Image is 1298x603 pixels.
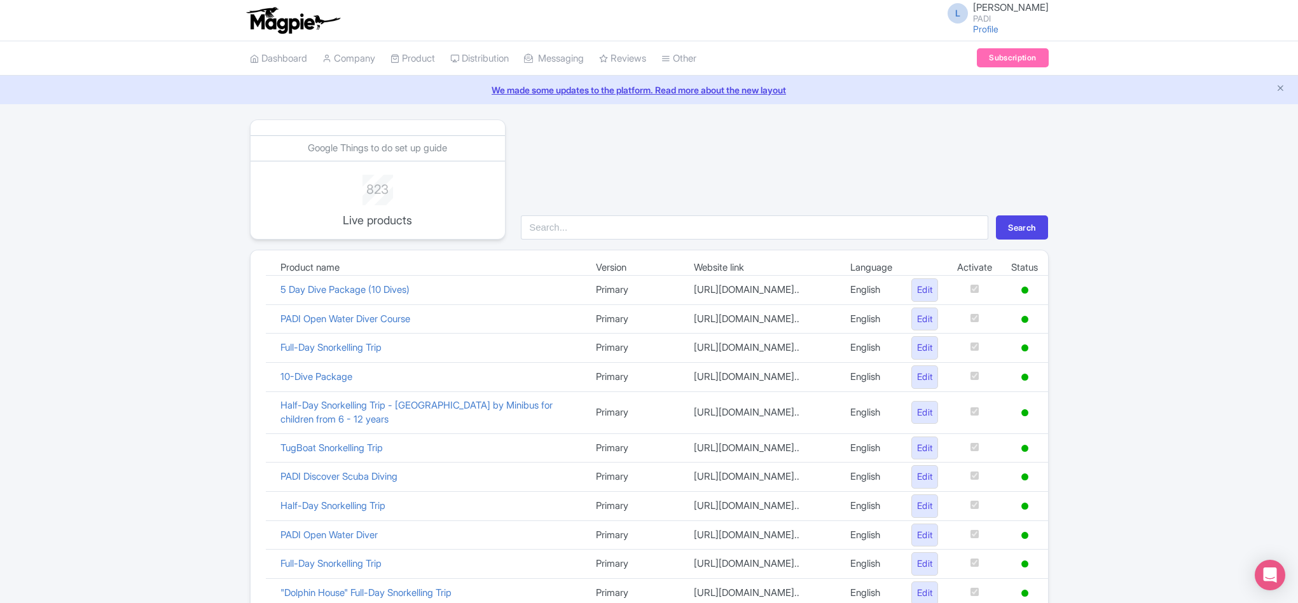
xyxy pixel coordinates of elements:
[684,491,841,520] td: [URL][DOMAIN_NAME]..
[684,463,841,492] td: [URL][DOMAIN_NAME]..
[586,334,684,363] td: Primary
[841,520,902,550] td: English
[973,15,1049,23] small: PADI
[684,433,841,463] td: [URL][DOMAIN_NAME]..
[911,524,939,547] a: Edit
[684,391,841,433] td: [URL][DOMAIN_NAME]..
[280,442,383,454] a: TugBoat Snorkelling Trip
[841,433,902,463] td: English
[1002,261,1047,276] td: Status
[684,550,841,579] td: [URL][DOMAIN_NAME]..
[911,494,939,518] a: Edit
[911,401,939,424] a: Edit
[841,261,902,276] td: Language
[586,276,684,305] td: Primary
[280,470,397,482] a: PADI Discover Scuba Diving
[911,437,939,460] a: Edit
[450,41,509,76] a: Distribution
[586,304,684,334] td: Primary
[521,215,988,240] input: Search...
[841,334,902,363] td: English
[973,24,998,34] a: Profile
[586,261,684,276] td: Version
[1255,560,1285,590] div: Open Intercom Messenger
[841,491,902,520] td: English
[684,276,841,305] td: [URL][DOMAIN_NAME]..
[940,3,1049,23] a: L [PERSON_NAME] PADI
[841,391,902,433] td: English
[280,499,385,512] a: Half-Day Snorkelling Trip
[599,41,646,76] a: Reviews
[524,41,584,76] a: Messaging
[280,341,382,353] a: Full-Day Snorkelling Trip
[280,529,378,541] a: PADI Open Water Diver
[841,276,902,305] td: English
[8,83,1290,97] a: We made some updates to the platform. Read more about the new layout
[322,41,375,76] a: Company
[684,334,841,363] td: [URL][DOMAIN_NAME]..
[280,370,352,383] a: 10-Dive Package
[586,520,684,550] td: Primary
[250,41,307,76] a: Dashboard
[586,391,684,433] td: Primary
[684,304,841,334] td: [URL][DOMAIN_NAME]..
[911,278,939,302] a: Edit
[661,41,696,76] a: Other
[684,261,841,276] td: Website link
[996,215,1048,240] button: Search
[973,1,1049,13] span: [PERSON_NAME]
[280,557,382,569] a: Full-Day Snorkelling Trip
[841,463,902,492] td: English
[280,283,410,295] a: 5 Day Dive Package (10 Dives)
[977,48,1048,67] a: Subscription
[326,212,430,229] p: Live products
[271,261,587,276] td: Product name
[586,433,684,463] td: Primary
[326,175,430,199] div: 823
[280,313,410,325] a: PADI Open Water Diver Course
[911,365,939,389] a: Edit
[841,550,902,579] td: English
[911,552,939,576] a: Edit
[1276,82,1285,97] button: Close announcement
[684,362,841,391] td: [URL][DOMAIN_NAME]..
[948,261,1002,276] td: Activate
[911,308,939,331] a: Edit
[586,491,684,520] td: Primary
[586,550,684,579] td: Primary
[948,3,968,24] span: L
[280,586,452,599] a: "Dolphin House" Full-Day Snorkelling Trip
[586,362,684,391] td: Primary
[684,520,841,550] td: [URL][DOMAIN_NAME]..
[280,399,553,426] a: Half-Day Snorkelling Trip - [GEOGRAPHIC_DATA] by Minibus for children from 6 - 12 years
[308,142,447,154] a: Google Things to do set up guide
[586,463,684,492] td: Primary
[841,362,902,391] td: English
[911,465,939,489] a: Edit
[244,6,342,34] img: logo-ab69f6fb50320c5b225c76a69d11143b.png
[841,304,902,334] td: English
[911,336,939,360] a: Edit
[390,41,435,76] a: Product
